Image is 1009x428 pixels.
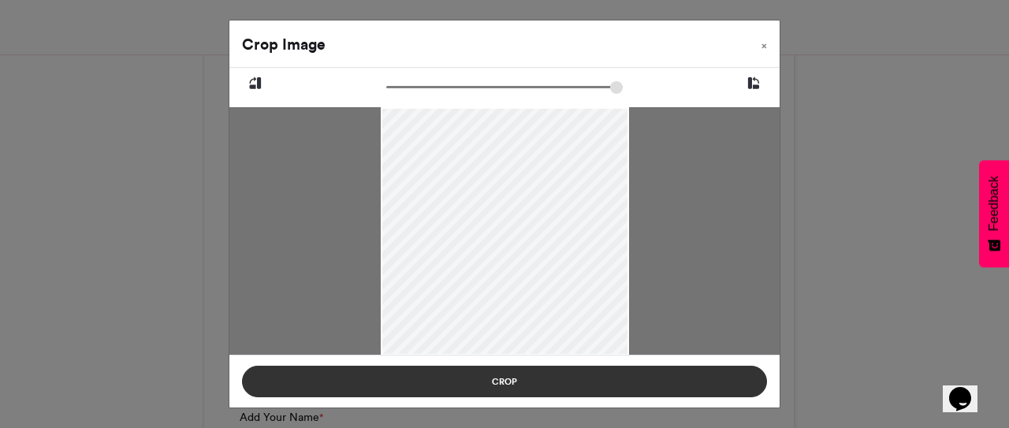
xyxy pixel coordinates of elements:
[943,365,993,412] iframe: chat widget
[761,41,767,50] span: ×
[242,33,326,56] h4: Crop Image
[242,366,767,397] button: Crop
[749,20,780,65] button: Close
[979,160,1009,267] button: Feedback - Show survey
[987,176,1001,231] span: Feedback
